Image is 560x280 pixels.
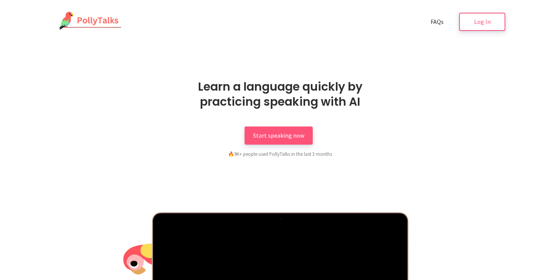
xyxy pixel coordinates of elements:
a: Log In [459,13,505,31]
span: fire [228,151,234,157]
span: FAQs [431,18,444,25]
span: Log In [474,18,491,25]
span: Start speaking now [253,132,304,139]
h1: Learn a language quickly by practicing speaking with AI [174,79,386,109]
img: PollyTalks Logo [55,12,122,31]
a: FAQs [422,13,452,31]
a: Start speaking now [245,127,313,145]
div: 9K+ people used PollyTalks in the last 3 months [188,150,372,158]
